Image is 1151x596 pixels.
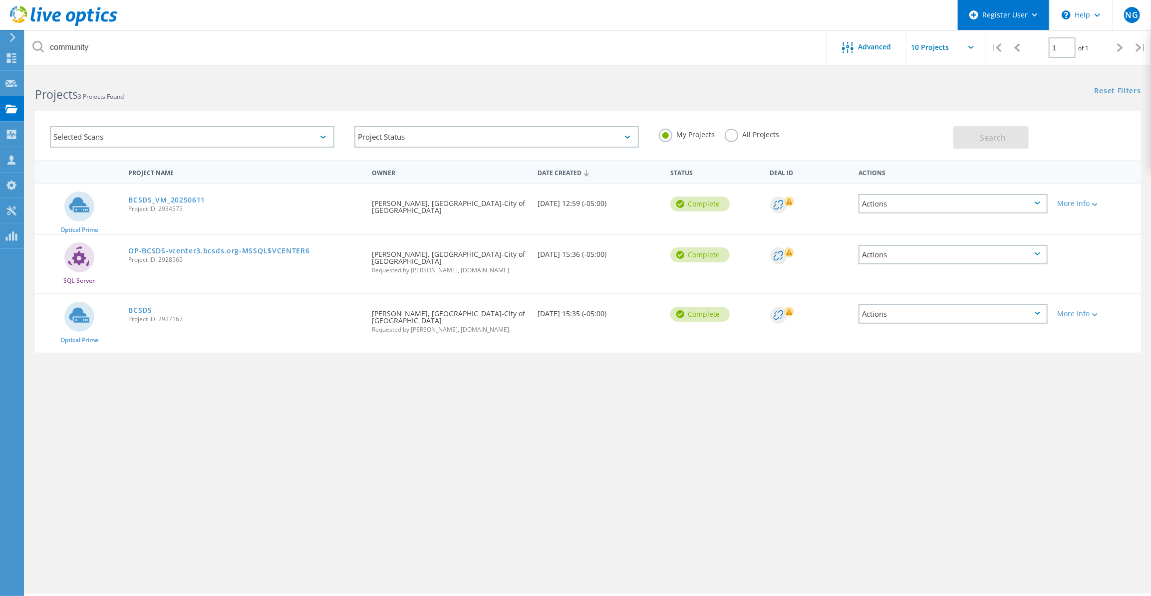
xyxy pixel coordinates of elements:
[1062,10,1071,19] svg: \n
[367,294,533,343] div: [PERSON_NAME], [GEOGRAPHIC_DATA]-City of [GEOGRAPHIC_DATA]
[533,163,665,182] div: Date Created
[1131,30,1151,65] div: |
[63,278,95,284] span: SQL Server
[765,163,854,181] div: Deal Id
[533,184,665,217] div: [DATE] 12:59 (-05:00)
[533,235,665,268] div: [DATE] 15:36 (-05:00)
[128,197,205,203] a: BCSDS_VM_20250611
[60,337,98,343] span: Optical Prime
[354,126,639,148] div: Project Status
[670,197,730,211] div: Complete
[367,184,533,224] div: [PERSON_NAME], [GEOGRAPHIC_DATA]-City of [GEOGRAPHIC_DATA]
[986,30,1007,65] div: |
[854,163,1053,181] div: Actions
[1058,200,1136,207] div: More Info
[859,194,1048,213] div: Actions
[659,129,715,138] label: My Projects
[665,163,765,181] div: Status
[372,267,528,273] span: Requested by [PERSON_NAME], [DOMAIN_NAME]
[725,129,779,138] label: All Projects
[670,247,730,262] div: Complete
[670,307,730,322] div: Complete
[10,21,117,28] a: Live Optics Dashboard
[367,235,533,283] div: [PERSON_NAME], [GEOGRAPHIC_DATA]-City of [GEOGRAPHIC_DATA]
[123,163,367,181] div: Project Name
[128,257,362,263] span: Project ID: 2928565
[128,316,362,322] span: Project ID: 2927167
[533,294,665,327] div: [DATE] 15:35 (-05:00)
[1058,310,1136,317] div: More Info
[859,304,1048,324] div: Actions
[1126,11,1138,19] span: NG
[367,163,533,181] div: Owner
[372,327,528,333] span: Requested by [PERSON_NAME], [DOMAIN_NAME]
[50,126,334,148] div: Selected Scans
[1078,44,1089,52] span: of 1
[60,227,98,233] span: Optical Prime
[128,307,152,314] a: BCSDS
[35,86,78,102] b: Projects
[1095,87,1141,96] a: Reset Filters
[78,92,124,101] span: 3 Projects Found
[128,206,362,212] span: Project ID: 2934575
[859,43,891,50] span: Advanced
[980,132,1006,143] span: Search
[128,247,309,254] a: OP-BCSDS-vcenter3.bcsds.org-MSSQL$VCENTER6
[25,30,827,65] input: Search projects by name, owner, ID, company, etc
[953,126,1029,149] button: Search
[859,245,1048,264] div: Actions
